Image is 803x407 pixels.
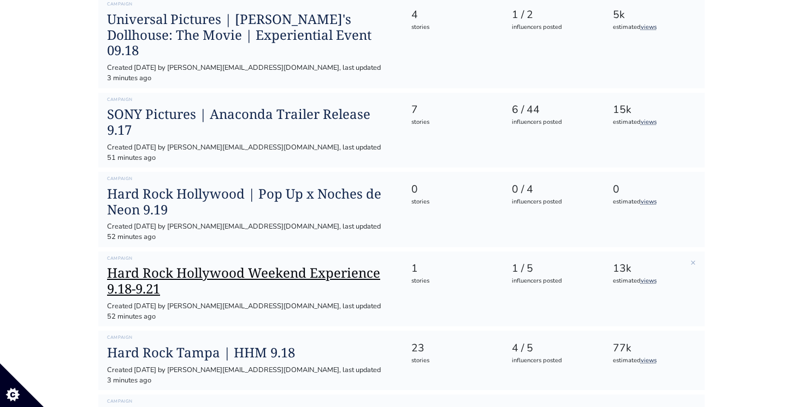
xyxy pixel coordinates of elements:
div: estimated [613,277,694,286]
h6: Campaign [107,335,393,340]
div: 0 [411,182,493,197]
div: 0 / 4 [512,182,593,197]
h6: Campaign [107,97,393,103]
div: 23 [411,340,493,356]
div: Created [DATE] by [PERSON_NAME][EMAIL_ADDRESS][DOMAIN_NAME], last updated 52 minutes ago [107,301,393,322]
div: 1 / 5 [512,261,593,277]
div: stories [411,23,493,32]
a: views [641,277,657,285]
div: 13k [613,261,694,277]
h6: Campaign [107,399,393,404]
div: Created [DATE] by [PERSON_NAME][EMAIL_ADDRESS][DOMAIN_NAME], last updated 3 minutes ago [107,365,393,386]
div: Created [DATE] by [PERSON_NAME][EMAIL_ADDRESS][DOMAIN_NAME], last updated 3 minutes ago [107,63,393,83]
div: 1 / 2 [512,7,593,23]
div: stories [411,197,493,207]
a: views [641,23,657,31]
div: estimated [613,23,694,32]
div: 4 / 5 [512,340,593,356]
a: Hard Rock Hollywood | Pop Up x Noches de Neon 9.19 [107,186,393,218]
div: 4 [411,7,493,23]
div: Created [DATE] by [PERSON_NAME][EMAIL_ADDRESS][DOMAIN_NAME], last updated 51 minutes ago [107,142,393,163]
div: influencers posted [512,118,593,127]
div: influencers posted [512,197,593,207]
a: views [641,356,657,364]
div: 7 [411,102,493,118]
h6: Campaign [107,256,393,261]
a: views [641,197,657,206]
a: Hard Rock Tampa | HHM 9.18 [107,345,393,361]
div: 77k [613,340,694,356]
div: 15k [613,102,694,118]
div: estimated [613,118,694,127]
a: views [641,118,657,126]
div: Created [DATE] by [PERSON_NAME][EMAIL_ADDRESS][DOMAIN_NAME], last updated 52 minutes ago [107,222,393,242]
a: × [690,256,696,268]
h6: Campaign [107,176,393,182]
div: stories [411,118,493,127]
a: Universal Pictures | [PERSON_NAME]'s Dollhouse: The Movie | Experiential Event 09.18 [107,11,393,58]
div: stories [411,277,493,286]
div: 1 [411,261,493,277]
div: 0 [613,182,694,197]
div: influencers posted [512,277,593,286]
div: 6 / 44 [512,102,593,118]
div: estimated [613,356,694,366]
a: SONY Pictures | Anaconda Trailer Release 9.17 [107,106,393,138]
div: estimated [613,197,694,207]
div: 5k [613,7,694,23]
div: stories [411,356,493,366]
div: influencers posted [512,356,593,366]
a: Hard Rock Hollywood Weekend Experience 9.18-9.21 [107,265,393,297]
div: influencers posted [512,23,593,32]
h6: Campaign [107,2,393,7]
